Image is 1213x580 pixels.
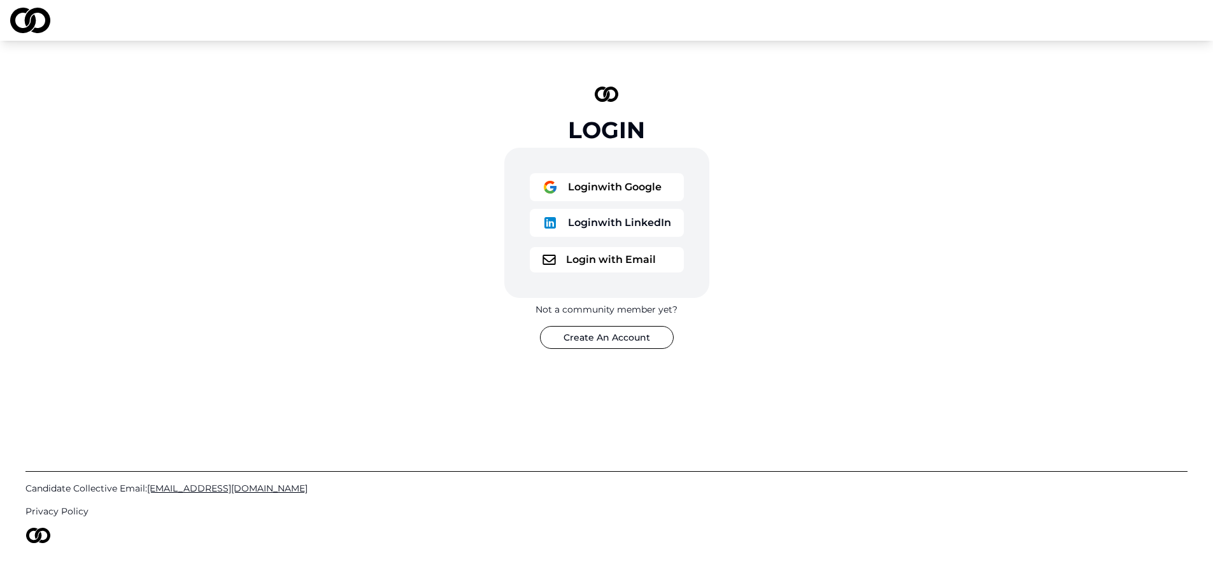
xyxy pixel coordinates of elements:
[25,528,51,543] img: logo
[530,209,684,237] button: logoLoginwith LinkedIn
[543,255,556,265] img: logo
[568,117,645,143] div: Login
[595,87,619,102] img: logo
[10,8,50,33] img: logo
[543,180,558,195] img: logo
[25,505,1188,518] a: Privacy Policy
[25,482,1188,495] a: Candidate Collective Email:[EMAIL_ADDRESS][DOMAIN_NAME]
[540,326,674,349] button: Create An Account
[530,247,684,272] button: logoLogin with Email
[536,303,677,316] div: Not a community member yet?
[147,483,308,494] span: [EMAIL_ADDRESS][DOMAIN_NAME]
[530,173,684,201] button: logoLoginwith Google
[543,215,558,230] img: logo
